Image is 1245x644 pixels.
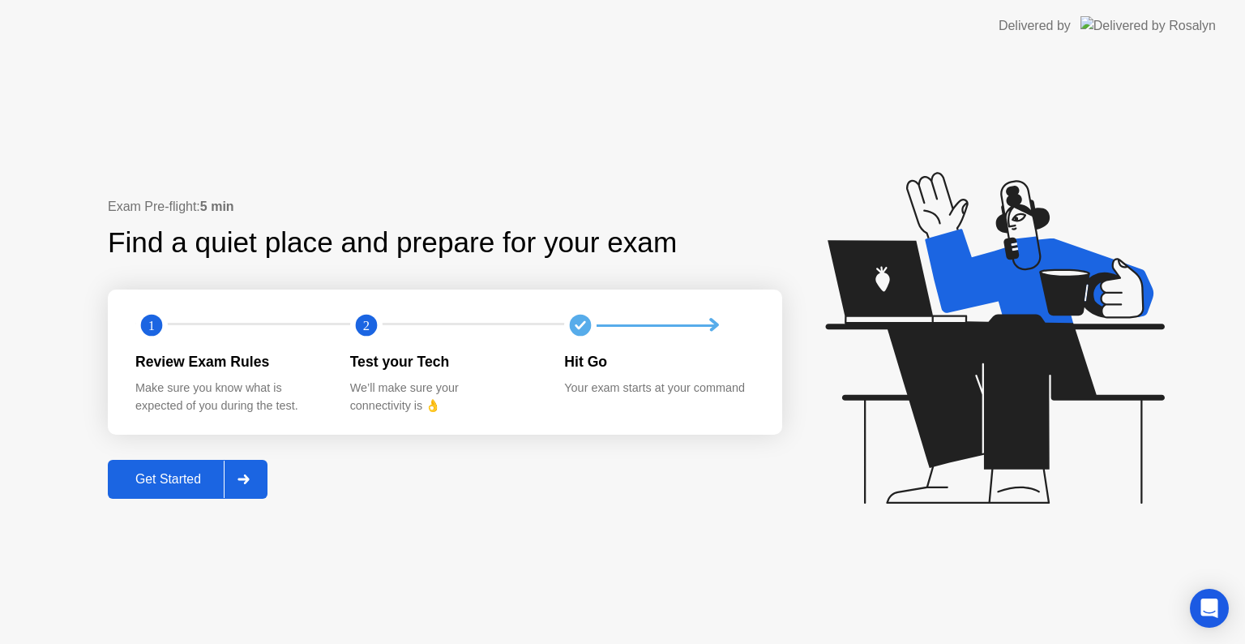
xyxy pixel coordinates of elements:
[363,318,370,333] text: 2
[564,351,753,372] div: Hit Go
[999,16,1071,36] div: Delivered by
[564,380,753,397] div: Your exam starts at your command
[108,460,267,499] button: Get Started
[113,472,224,487] div: Get Started
[108,221,679,264] div: Find a quiet place and prepare for your exam
[350,351,539,372] div: Test your Tech
[1190,589,1229,628] div: Open Intercom Messenger
[200,200,234,213] b: 5 min
[350,380,539,414] div: We’ll make sure your connectivity is 👌
[148,318,155,333] text: 1
[108,197,782,217] div: Exam Pre-flight:
[135,380,324,414] div: Make sure you know what is expected of you during the test.
[1080,16,1216,35] img: Delivered by Rosalyn
[135,351,324,372] div: Review Exam Rules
